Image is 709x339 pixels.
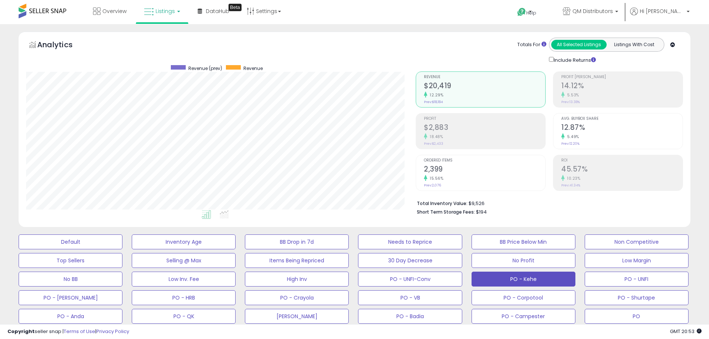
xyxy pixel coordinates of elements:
[561,165,683,175] h2: 45.57%
[526,10,536,16] span: Help
[561,75,683,79] span: Profit [PERSON_NAME]
[358,290,462,305] button: PO - VB
[585,290,689,305] button: PO - Shurtape
[19,290,122,305] button: PO - [PERSON_NAME]
[424,159,545,163] span: Ordered Items
[561,123,683,133] h2: 12.87%
[424,75,545,79] span: Revenue
[427,92,443,98] small: 12.29%
[565,92,579,98] small: 5.53%
[517,41,546,48] div: Totals For
[427,134,443,140] small: 18.48%
[156,7,175,15] span: Listings
[640,7,684,15] span: Hi [PERSON_NAME]
[245,290,349,305] button: PO - Crayola
[427,176,443,181] small: 15.56%
[358,309,462,324] button: PO - Badia
[472,234,575,249] button: BB Price Below Min
[561,159,683,163] span: ROI
[561,141,579,146] small: Prev: 12.20%
[561,81,683,92] h2: 14.12%
[561,117,683,121] span: Avg. Buybox Share
[585,253,689,268] button: Low Margin
[245,272,349,287] button: High Inv
[132,309,236,324] button: PO - QK
[417,198,677,207] li: $9,526
[206,7,229,15] span: DataHub
[543,55,605,64] div: Include Returns
[565,134,579,140] small: 5.49%
[132,234,236,249] button: Inventory Age
[96,328,129,335] a: Privacy Policy
[19,272,122,287] button: No BB
[424,81,545,92] h2: $20,419
[472,309,575,324] button: PO - Campester
[229,4,242,11] div: Tooltip anchor
[561,183,580,188] small: Prev: 41.34%
[472,253,575,268] button: No Profit
[245,253,349,268] button: Items Being Repriced
[606,40,662,49] button: Listings With Cost
[424,100,443,104] small: Prev: $18,184
[472,272,575,287] button: PO - Kehe
[565,176,580,181] small: 10.23%
[670,328,702,335] span: 2025-10-13 20:53 GMT
[517,7,526,17] i: Get Help
[358,253,462,268] button: 30 Day Decrease
[102,7,127,15] span: Overview
[476,208,487,215] span: $194
[585,234,689,249] button: Non Competitive
[7,328,35,335] strong: Copyright
[132,253,236,268] button: Selling @ Max
[585,272,689,287] button: PO - UNFI
[561,100,580,104] small: Prev: 13.38%
[37,39,87,52] h5: Analytics
[630,7,690,24] a: Hi [PERSON_NAME]
[188,65,222,71] span: Revenue (prev)
[243,65,263,71] span: Revenue
[417,200,467,207] b: Total Inventory Value:
[358,234,462,249] button: Needs to Reprice
[424,123,545,133] h2: $2,883
[551,40,607,49] button: All Selected Listings
[511,2,551,24] a: Help
[132,290,236,305] button: PO - HRB
[358,272,462,287] button: PO - UNFI-Conv
[19,309,122,324] button: PO - Anda
[245,309,349,324] button: [PERSON_NAME]
[472,290,575,305] button: PO - Corpotool
[7,328,129,335] div: seller snap | |
[424,117,545,121] span: Profit
[132,272,236,287] button: Low Inv. Fee
[417,209,475,215] b: Short Term Storage Fees:
[64,328,95,335] a: Terms of Use
[585,309,689,324] button: PO
[245,234,349,249] button: BB Drop in 7d
[572,7,613,15] span: QM Distributors
[19,234,122,249] button: Default
[424,183,441,188] small: Prev: 2,076
[424,141,443,146] small: Prev: $2,433
[19,253,122,268] button: Top Sellers
[424,165,545,175] h2: 2,399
